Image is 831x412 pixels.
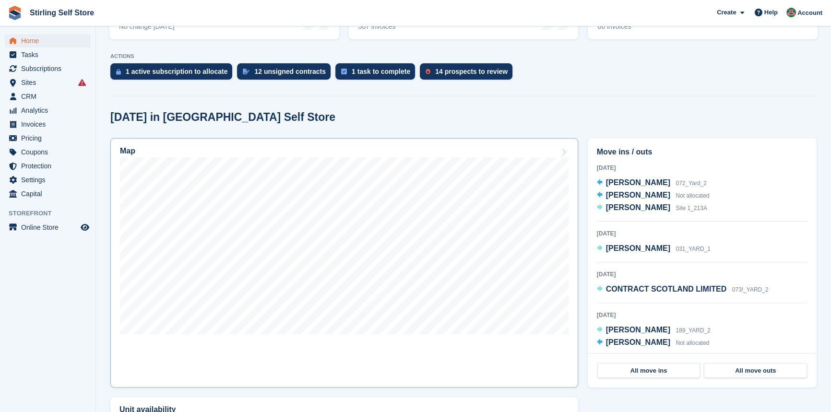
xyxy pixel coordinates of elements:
[426,69,430,74] img: prospect-51fa495bee0391a8d652442698ab0144808aea92771e9ea1ae160a38d050c398.svg
[5,48,91,61] a: menu
[21,131,79,145] span: Pricing
[21,118,79,131] span: Invoices
[597,324,711,337] a: [PERSON_NAME] 189_YARD_2
[21,104,79,117] span: Analytics
[5,76,91,89] a: menu
[676,340,709,346] span: Not allocated
[21,90,79,103] span: CRM
[5,173,91,187] a: menu
[5,104,91,117] a: menu
[606,191,670,199] span: [PERSON_NAME]
[606,178,670,187] span: [PERSON_NAME]
[676,327,711,334] span: 189_YARD_2
[606,338,670,346] span: [PERSON_NAME]
[254,68,326,75] div: 12 unsigned contracts
[5,145,91,159] a: menu
[597,243,711,255] a: [PERSON_NAME] 031_YARD_1
[597,164,807,172] div: [DATE]
[335,63,420,84] a: 1 task to complete
[116,69,121,75] img: active_subscription_to_allocate_icon-d502201f5373d7db506a760aba3b589e785aa758c864c3986d89f69b8ff3...
[79,222,91,233] a: Preview store
[21,145,79,159] span: Coupons
[9,209,95,218] span: Storefront
[597,229,807,238] div: [DATE]
[597,283,769,296] a: CONTRACT SCOTLAND LIMITED 073!_YARD_2
[597,202,707,214] a: [PERSON_NAME] Site 1_213A
[21,34,79,47] span: Home
[732,286,769,293] span: 073!_YARD_2
[120,147,135,155] h2: Map
[420,63,517,84] a: 14 prospects to review
[704,363,807,378] a: All move outs
[676,180,707,187] span: 072_Yard_2
[237,63,335,84] a: 12 unsigned contracts
[5,90,91,103] a: menu
[597,337,710,349] a: [PERSON_NAME] Not allocated
[119,23,175,31] div: No change [DATE]
[597,177,707,189] a: [PERSON_NAME] 072_Yard_2
[21,173,79,187] span: Settings
[717,8,736,17] span: Create
[21,221,79,234] span: Online Store
[21,76,79,89] span: Sites
[597,146,807,158] h2: Move ins / outs
[676,192,709,199] span: Not allocated
[5,221,91,234] a: menu
[606,285,727,293] span: CONTRACT SCOTLAND LIMITED
[597,23,666,31] div: 66 invoices
[5,62,91,75] a: menu
[21,159,79,173] span: Protection
[676,205,707,212] span: Site 1_213A
[606,244,670,252] span: [PERSON_NAME]
[110,111,335,124] h2: [DATE] in [GEOGRAPHIC_DATA] Self Store
[597,311,807,319] div: [DATE]
[435,68,508,75] div: 14 prospects to review
[597,189,710,202] a: [PERSON_NAME] Not allocated
[606,203,670,212] span: [PERSON_NAME]
[5,187,91,200] a: menu
[78,79,86,86] i: Smart entry sync failures have occurred
[243,69,249,74] img: contract_signature_icon-13c848040528278c33f63329250d36e43548de30e8caae1d1a13099fd9432cc5.svg
[764,8,778,17] span: Help
[676,246,711,252] span: 031_YARD_1
[5,159,91,173] a: menu
[26,5,98,21] a: Stirling Self Store
[358,23,436,31] div: 307 invoices
[606,326,670,334] span: [PERSON_NAME]
[8,6,22,20] img: stora-icon-8386f47178a22dfd0bd8f6a31ec36ba5ce8667c1dd55bd0f319d3a0aa187defe.svg
[110,138,578,388] a: Map
[597,363,700,378] a: All move ins
[110,63,237,84] a: 1 active subscription to allocate
[352,68,410,75] div: 1 task to complete
[126,68,227,75] div: 1 active subscription to allocate
[786,8,796,17] img: Lucy
[597,270,807,279] div: [DATE]
[5,131,91,145] a: menu
[110,53,817,59] p: ACTIONS
[21,187,79,200] span: Capital
[5,118,91,131] a: menu
[341,69,347,74] img: task-75834270c22a3079a89374b754ae025e5fb1db73e45f91037f5363f120a921f8.svg
[21,62,79,75] span: Subscriptions
[21,48,79,61] span: Tasks
[797,8,822,18] span: Account
[5,34,91,47] a: menu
